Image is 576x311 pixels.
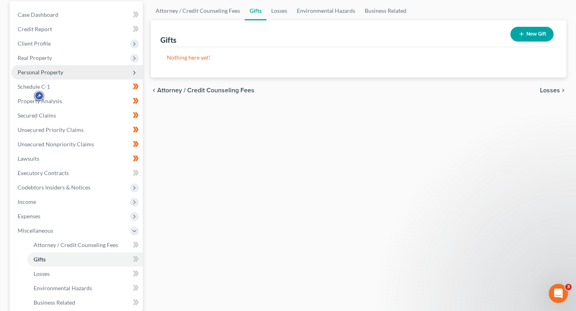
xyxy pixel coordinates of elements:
[11,123,143,137] a: Unsecured Priority Claims
[13,68,125,83] div: Need help figuring out the best way to enter your client's income?
[27,267,143,281] a: Losses
[5,3,20,18] button: go back
[549,284,568,303] iframe: Intercom live chat
[34,270,50,277] span: Losses
[13,151,77,156] div: [PERSON_NAME] • 6m ago
[34,241,118,248] span: Attorney / Credit Counseling Fees
[25,250,32,256] button: Emoji picker
[18,227,53,234] span: Miscellaneous
[360,1,411,20] a: Business Related
[18,54,52,61] span: Real Property
[18,126,84,133] span: Unsecured Priority Claims
[13,121,125,145] div: Feel free to message me with any questions!
[11,108,143,123] a: Secured Claims
[18,83,50,90] span: Schedule C-1
[34,256,46,263] span: Gifts
[18,213,40,219] span: Expenses
[39,4,91,10] h1: [PERSON_NAME]
[18,198,36,205] span: Income
[18,112,56,119] span: Secured Claims
[11,8,143,22] a: Case Dashboard
[18,26,52,32] span: Credit Report
[160,35,176,45] div: Gifts
[27,281,143,295] a: Environmental Hazards
[34,299,75,306] span: Business Related
[140,3,155,18] div: Close
[34,285,92,291] span: Environmental Hazards
[13,87,125,111] div: Here's a quick article to show you how to use the different income input options:
[27,252,143,267] a: Gifts
[6,63,131,150] div: Need help figuring out the best way to enter your client's income?Here's a quick article to show ...
[125,3,140,18] button: Home
[560,87,566,94] i: chevron_right
[51,250,57,256] button: Start recording
[565,284,572,290] span: 3
[18,169,69,176] span: Executory Contracts
[11,137,143,152] a: Unsecured Nonpriority Claims
[11,80,143,94] a: Schedule C-1
[12,250,19,256] button: Upload attachment
[18,69,63,76] span: Personal Property
[27,238,143,252] a: Attorney / Credit Counseling Fees
[540,87,560,94] span: Losses
[11,22,143,36] a: Credit Report
[510,27,554,42] button: New Gift
[11,166,143,180] a: Executory Contracts
[292,1,360,20] a: Environmental Hazards
[38,250,44,256] button: Gif picker
[13,114,61,122] a: Adding Income
[23,4,36,17] img: Profile image for Emma
[6,63,154,167] div: Emma says…
[18,184,90,191] span: Codebtors Insiders & Notices
[39,10,74,18] p: Active 7h ago
[11,94,143,108] a: Property Analysis
[157,87,254,94] span: Attorney / Credit Counseling Fees
[540,87,566,94] button: Losses chevron_right
[18,98,62,104] span: Property Analysis
[245,1,266,20] a: Gifts
[151,87,157,94] i: chevron_left
[151,1,245,20] a: Attorney / Credit Counseling Fees
[18,40,51,47] span: Client Profile
[151,87,254,94] button: chevron_left Attorney / Credit Counseling Fees
[7,233,153,247] textarea: Message…
[137,247,150,259] button: Send a message…
[18,11,58,18] span: Case Dashboard
[18,141,94,148] span: Unsecured Nonpriority Claims
[18,155,39,162] span: Lawsuits
[266,1,292,20] a: Losses
[167,54,550,62] p: Nothing here yet!
[11,152,143,166] a: Lawsuits
[27,295,143,310] a: Business Related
